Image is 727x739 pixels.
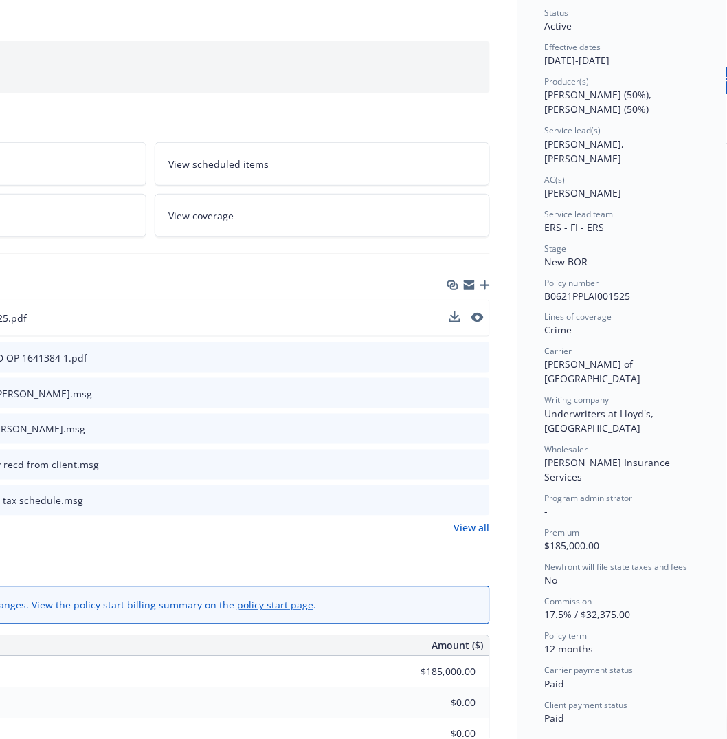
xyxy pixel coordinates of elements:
[545,208,614,220] span: Service lead team
[545,643,594,656] span: 12 months
[545,678,565,691] span: Paid
[545,395,609,406] span: Writing company
[545,700,628,712] span: Client payment status
[472,422,484,437] button: preview file
[155,142,491,186] a: View scheduled items
[169,157,269,171] span: View scheduled items
[472,351,484,365] button: preview file
[471,311,484,326] button: preview file
[545,174,566,186] span: AC(s)
[545,221,605,234] span: ERS - FI - ERS
[472,386,484,401] button: preview file
[449,311,460,326] button: download file
[545,630,588,642] span: Policy term
[545,665,634,676] span: Carrier payment status
[545,88,655,115] span: [PERSON_NAME] (50%), [PERSON_NAME] (50%)
[472,494,484,508] button: preview file
[450,386,461,401] button: download file
[545,596,592,608] span: Commission
[155,194,491,237] a: View coverage
[169,208,234,223] span: View coverage
[545,255,588,268] span: New BOR
[450,494,461,508] button: download file
[545,311,612,323] span: Lines of coverage
[545,346,572,357] span: Carrier
[545,41,601,53] span: Effective dates
[545,7,569,19] span: Status
[545,408,657,435] span: Underwriters at Lloyd's, [GEOGRAPHIC_DATA]
[545,323,699,338] div: Crime
[450,351,461,365] button: download file
[545,277,599,289] span: Policy number
[472,458,484,472] button: preview file
[545,505,548,518] span: -
[545,574,558,587] span: No
[450,458,461,472] button: download file
[545,456,673,484] span: [PERSON_NAME] Insurance Services
[545,527,580,539] span: Premium
[432,639,484,653] span: Amount ($)
[545,137,627,165] span: [PERSON_NAME], [PERSON_NAME]
[449,311,460,322] button: download file
[395,693,484,714] input: 0.00
[545,444,588,456] span: Wholesaler
[545,540,600,553] span: $185,000.00
[545,76,590,87] span: Producer(s)
[545,19,572,32] span: Active
[545,608,631,621] span: 17.5% / $32,375.00
[237,599,313,612] a: policy start page
[545,493,633,505] span: Program administrator
[545,243,567,254] span: Stage
[471,313,484,322] button: preview file
[545,289,631,302] span: B0621PPLAI001525
[545,41,699,67] div: [DATE] - [DATE]
[395,662,484,683] input: 0.00
[454,521,490,536] a: View all
[545,124,601,136] span: Service lead(s)
[545,186,622,199] span: [PERSON_NAME]
[545,358,641,386] span: [PERSON_NAME] of [GEOGRAPHIC_DATA]
[545,712,565,725] span: Paid
[545,562,688,573] span: Newfront will file state taxes and fees
[450,422,461,437] button: download file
